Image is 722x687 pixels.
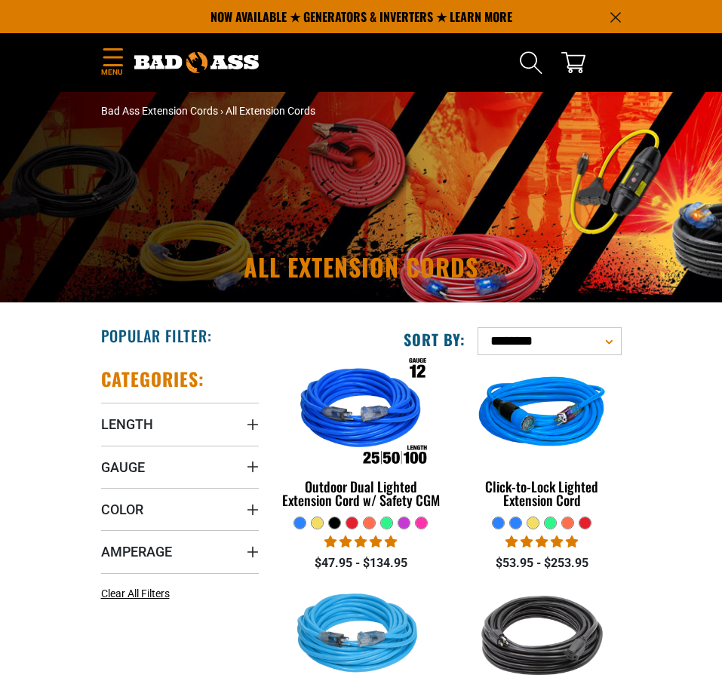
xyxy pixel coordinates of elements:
[462,343,622,486] img: blue
[220,105,223,117] span: ›
[101,501,143,518] span: Color
[101,367,205,391] h2: Categories:
[505,535,578,549] span: 4.87 stars
[462,480,621,507] div: Click-to-Lock Lighted Extension Cord
[101,587,170,600] span: Clear All Filters
[101,66,124,78] span: Menu
[101,255,622,279] h1: All Extension Cords
[324,535,397,549] span: 4.81 stars
[281,480,440,507] div: Outdoor Dual Lighted Extension Cord w/ Safety CGM
[101,530,260,572] summary: Amperage
[101,326,212,345] h2: Popular Filter:
[101,416,153,433] span: Length
[101,45,124,81] summary: Menu
[462,367,621,516] a: blue Click-to-Lock Lighted Extension Cord
[134,52,259,73] img: Bad Ass Extension Cords
[281,343,441,486] img: Outdoor Dual Lighted Extension Cord w/ Safety CGM
[462,554,621,572] div: $53.95 - $253.95
[101,543,172,560] span: Amperage
[101,586,176,602] a: Clear All Filters
[226,105,315,117] span: All Extension Cords
[281,367,440,516] a: Outdoor Dual Lighted Extension Cord w/ Safety CGM Outdoor Dual Lighted Extension Cord w/ Safety CGM
[101,103,622,119] nav: breadcrumbs
[101,488,260,530] summary: Color
[404,330,465,349] label: Sort by:
[281,554,440,572] div: $47.95 - $134.95
[101,105,218,117] a: Bad Ass Extension Cords
[101,459,145,476] span: Gauge
[519,51,543,75] summary: Search
[101,446,260,488] summary: Gauge
[101,403,260,445] summary: Length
